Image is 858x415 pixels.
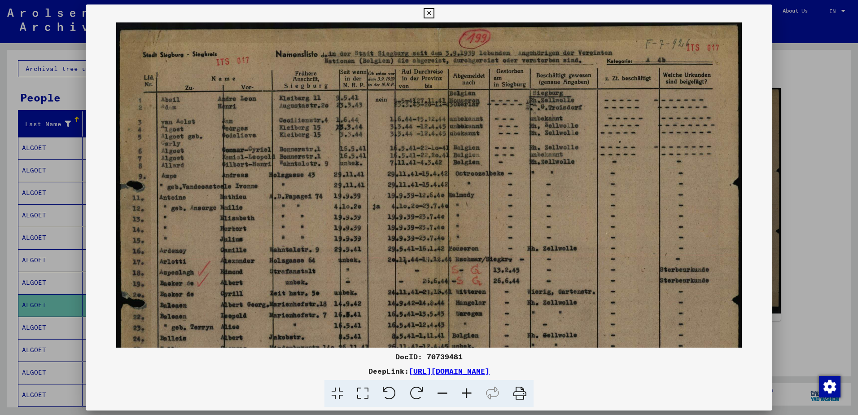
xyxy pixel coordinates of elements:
[819,376,840,397] img: Change consent
[86,351,772,362] div: DocID: 70739481
[819,375,840,397] div: Change consent
[409,366,490,375] a: [URL][DOMAIN_NAME]
[86,366,772,376] div: DeepLink:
